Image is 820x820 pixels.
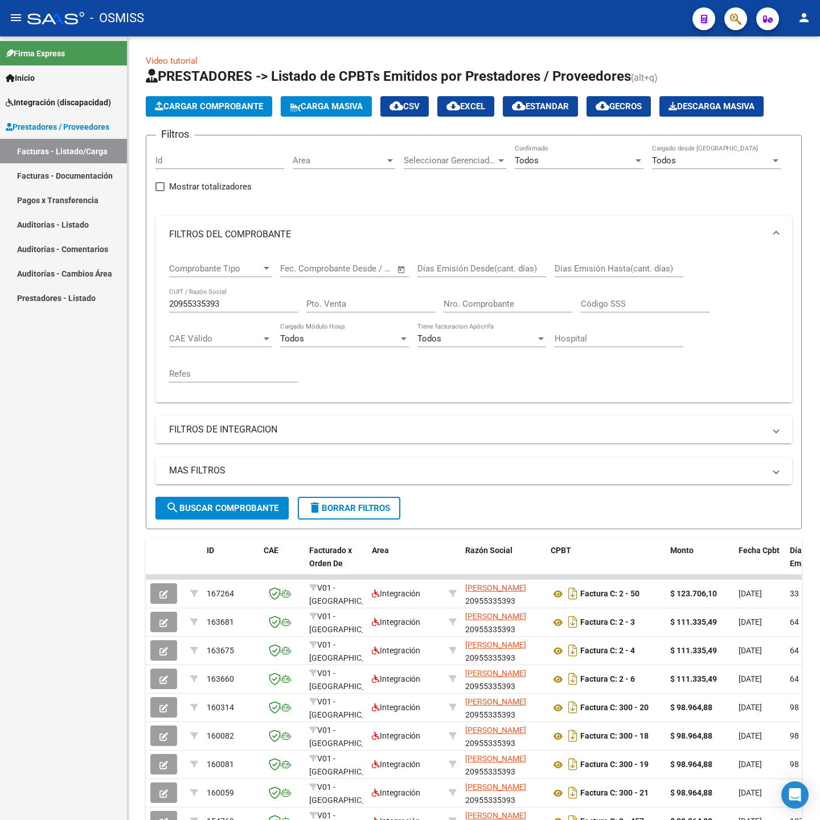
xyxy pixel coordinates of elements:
[734,538,785,588] datatable-header-cell: Fecha Cpbt
[670,760,712,769] strong: $ 98.964,88
[155,126,195,142] h3: Filtros
[670,703,712,712] strong: $ 98.964,88
[169,228,765,241] mat-panel-title: FILTROS DEL COMPROBANTE
[207,703,234,712] span: 160314
[790,589,799,598] span: 33
[465,782,526,792] span: [PERSON_NAME]
[395,263,408,276] button: Open calendar
[372,589,420,598] span: Integración
[465,697,526,706] span: [PERSON_NAME]
[580,618,635,627] strong: Factura C: 2 - 3
[670,674,717,683] strong: $ 111.335,49
[465,638,542,662] div: 20955335393
[155,497,289,520] button: Buscar Comprobante
[465,726,526,735] span: [PERSON_NAME]
[670,546,694,555] span: Monto
[739,788,762,797] span: [DATE]
[739,674,762,683] span: [DATE]
[155,416,792,443] mat-expansion-panel-header: FILTROS DE INTEGRACION
[565,698,580,716] i: Descargar documento
[670,617,717,627] strong: $ 111.335,49
[146,56,198,66] a: Video tutorial
[280,263,326,274] input: Fecha inicio
[298,497,400,520] button: Borrar Filtros
[207,617,234,627] span: 163681
[6,121,109,133] span: Prestadores / Proveedores
[169,423,765,436] mat-panel-title: FILTROS DE INTEGRACION
[565,641,580,660] i: Descargar documento
[503,96,578,117] button: Estandar
[797,11,811,24] mat-icon: person
[512,101,569,112] span: Estandar
[465,724,542,748] div: 20955335393
[280,333,304,344] span: Todos
[659,96,764,117] app-download-masive: Descarga masiva de comprobantes (adjuntos)
[417,333,441,344] span: Todos
[465,612,526,621] span: [PERSON_NAME]
[404,155,496,166] span: Seleccionar Gerenciador
[465,546,512,555] span: Razón Social
[308,503,390,513] span: Borrar Filtros
[207,589,234,598] span: 167264
[309,546,352,568] span: Facturado x Orden De
[290,101,363,112] span: Carga Masiva
[546,538,666,588] datatable-header-cell: CPBT
[659,96,764,117] button: Descarga Masiva
[308,501,322,514] mat-icon: delete
[790,760,799,769] span: 98
[465,640,526,649] span: [PERSON_NAME]
[596,101,642,112] span: Gecros
[155,216,792,253] mat-expansion-panel-header: FILTROS DEL COMPROBANTE
[739,731,762,740] span: [DATE]
[372,703,420,712] span: Integración
[155,101,263,112] span: Cargar Comprobante
[6,47,65,60] span: Firma Express
[465,811,526,820] span: [PERSON_NAME]
[565,613,580,631] i: Descargar documento
[580,646,635,656] strong: Factura C: 2 - 4
[739,589,762,598] span: [DATE]
[293,155,385,166] span: Area
[465,754,526,763] span: [PERSON_NAME]
[790,646,799,655] span: 64
[446,101,485,112] span: EXCEL
[465,582,542,605] div: 20955335393
[781,781,809,809] div: Open Intercom Messenger
[281,96,372,117] button: Carga Masiva
[389,101,420,112] span: CSV
[446,99,460,113] mat-icon: cloud_download
[259,538,305,588] datatable-header-cell: CAE
[515,155,539,166] span: Todos
[367,538,444,588] datatable-header-cell: Area
[565,727,580,745] i: Descargar documento
[670,788,712,797] strong: $ 98.964,88
[669,101,755,112] span: Descarga Masiva
[207,760,234,769] span: 160081
[631,72,658,83] span: (alt+q)
[739,760,762,769] span: [DATE]
[372,788,420,797] span: Integración
[587,96,651,117] button: Gecros
[437,96,494,117] button: EXCEL
[169,263,261,274] span: Comprobante Tipo
[465,610,542,634] div: 20955335393
[580,590,639,599] strong: Factura C: 2 - 50
[146,68,631,84] span: PRESTADORES -> Listado de CPBTs Emitidos por Prestadores / Proveedores
[465,752,542,776] div: 20955335393
[666,538,734,588] datatable-header-cell: Monto
[155,253,792,402] div: FILTROS DEL COMPROBANTE
[670,589,717,598] strong: $ 123.706,10
[465,669,526,678] span: [PERSON_NAME]
[372,646,420,655] span: Integración
[169,464,765,477] mat-panel-title: MAS FILTROS
[670,731,712,740] strong: $ 98.964,88
[565,670,580,688] i: Descargar documento
[461,538,546,588] datatable-header-cell: Razón Social
[465,667,542,691] div: 20955335393
[670,646,717,655] strong: $ 111.335,49
[169,333,261,344] span: CAE Válido
[465,583,526,592] span: [PERSON_NAME]
[580,732,649,741] strong: Factura C: 300 - 18
[580,789,649,798] strong: Factura C: 300 - 21
[389,99,403,113] mat-icon: cloud_download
